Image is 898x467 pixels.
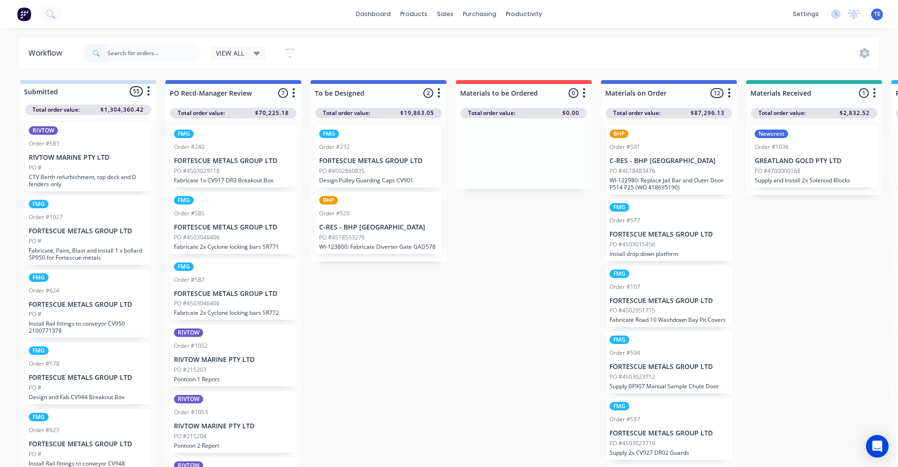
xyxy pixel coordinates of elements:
div: Order #1053 [174,408,208,417]
p: FORTESCUE METALS GROUP LTD [174,290,293,298]
div: sales [432,7,458,21]
div: FMGOrder #578FORTESCUE METALS GROUP LTDPO #Design and Fab CV944 Breakout Box [25,343,151,404]
span: $19,863.05 [400,109,434,117]
p: PO #4502951715 [610,306,655,315]
p: FORTESCUE METALS GROUP LTD [610,230,728,238]
p: Fabricate 2x Cyclone locking bars SR771 [174,243,293,250]
p: RIVTOW MARINE PTY LTD [174,356,293,364]
p: PO #4518553276 [319,233,365,242]
p: PO #4700000168 [755,167,800,175]
p: WI-123800: Fabricate Diverter Gate GAD578 [319,243,438,250]
div: Order #624 [29,287,59,295]
p: Install drop down platform [610,250,728,257]
p: PO #4503015456 [610,240,655,249]
div: purchasing [458,7,501,21]
span: Total order value: [178,109,225,117]
span: Total order value: [33,106,80,114]
div: FMGOrder #232FORTESCUE METALS GROUP LTDPO #4502860835Design Pulley Guarding Caps CV901 [315,126,442,188]
p: FORTESCUE METALS GROUP LTD [29,440,148,448]
span: VIEW ALL [216,48,244,58]
p: PO #4503023719 [610,439,655,448]
div: Order #597 [610,415,640,424]
div: Order #107 [610,283,640,291]
p: Fabricate Road 10 Washdown Bay Pit Covers [610,316,728,323]
p: PO #4503023712 [610,373,655,381]
div: Order #520 [319,209,350,218]
p: PO # [29,164,41,172]
div: FMGOrder #624FORTESCUE METALS GROUP LTDPO #Install Rail fittings to conveyor CV950 2100771378 [25,270,151,338]
div: FMG [29,273,49,282]
p: FORTESCUE METALS GROUP LTD [319,157,438,165]
p: CTV Berth refurbishment, top deck and D fenders only [29,173,148,188]
div: FMG [174,262,194,271]
div: RIVTOW [174,395,203,403]
p: PO # [29,384,41,392]
span: $87,296.13 [691,109,725,117]
div: FMG [319,130,339,138]
div: FMGOrder #587FORTESCUE METALS GROUP LTDPO #4503046406Fabricate 2x Cyclone locking bars SR772 [170,259,297,320]
div: FMG [610,203,629,212]
p: FORTESCUE METALS GROUP LTD [29,301,148,309]
p: PO # [29,310,41,319]
p: Install Rail fittings to conveyor CV950 2100771378 [29,320,148,334]
span: $0.00 [562,109,579,117]
p: Fabricate, Paint, Blast and install 1 x bollard SP950 for Fortescue metals [29,247,148,261]
p: Supply and Install 2x Solenoid Blocks [755,177,873,184]
p: RIVTOW MARINE PTY LTD [29,154,148,162]
div: Order #583 [29,139,59,148]
span: $1,304,360.42 [100,106,144,114]
span: Total order value: [758,109,806,117]
a: dashboard [351,7,395,21]
div: products [395,7,432,21]
div: productivity [501,7,547,21]
p: WI-122980: Replace Jail Bar and Outer Door P514 P25 (WO 418695190) [610,177,728,191]
input: Search for orders... [107,44,201,63]
div: Newcrest [755,130,788,138]
p: FORTESCUE METALS GROUP LTD [610,297,728,305]
p: FORTESCUE METALS GROUP LTD [174,157,293,165]
div: FMG [610,336,629,344]
p: Fabricate 1x CV917 DR3 Breakout Box [174,177,293,184]
div: BHPOrder #591C-RES - BHP [GEOGRAPHIC_DATA]PO #4518483476WI-122980: Replace Jail Bar and Outer Doo... [606,126,732,195]
p: C-RES - BHP [GEOGRAPHIC_DATA] [610,157,728,165]
div: Order #1027 [29,213,63,221]
p: FORTESCUE METALS GROUP LTD [610,429,728,437]
div: FMGOrder #107FORTESCUE METALS GROUP LTDPO #4502951715Fabricate Road 10 Washdown Bay Pit Covers [606,266,732,328]
span: Total order value: [613,109,660,117]
p: PO #4518483476 [610,167,655,175]
p: C-RES - BHP [GEOGRAPHIC_DATA] [319,223,438,231]
span: Total order value: [323,109,370,117]
div: RIVTOW [174,328,203,337]
p: FORTESCUE METALS GROUP LTD [29,374,148,382]
p: Supply BF907 Manual Sample Chute Door [610,383,728,390]
div: Order #1036 [755,143,789,151]
p: FORTESCUE METALS GROUP LTD [29,227,148,235]
div: settings [788,7,824,21]
div: Workflow [28,48,67,59]
p: PO #4503029118 [174,167,220,175]
div: Open Intercom Messenger [866,435,889,458]
p: Design and Fab CV944 Breakout Box [29,393,148,401]
div: RIVTOWOrder #1052RIVTOW MARINE PTY LTDPO #215203Pontoon 1 Report [170,325,297,386]
p: PO #215204 [174,432,206,441]
p: Fabricate 2x Cyclone locking bars SR772 [174,309,293,316]
div: RIVTOWOrder #1053RIVTOW MARINE PTY LTDPO #215204Pontoon 2 Report [170,391,297,453]
p: Supply 2x CV927 DR02 Guards [610,449,728,456]
p: FORTESCUE METALS GROUP LTD [610,363,728,371]
p: PO #4502860835 [319,167,365,175]
div: NewcrestOrder #1036GREATLAND GOLD PTY LTDPO #4700000168Supply and Install 2x Solenoid Blocks [751,126,877,188]
p: PO #4503046406 [174,299,220,308]
div: Order #594 [610,349,640,357]
span: Total order value: [468,109,515,117]
div: FMG [29,200,49,208]
div: Order #578 [29,360,59,368]
p: RIVTOW MARINE PTY LTD [174,422,293,430]
span: $2,832.52 [840,109,870,117]
p: PO #4503046406 [174,233,220,242]
p: Pontoon 1 Report [174,376,293,383]
span: $70,225.18 [255,109,289,117]
p: PO # [29,450,41,459]
div: FMGOrder #577FORTESCUE METALS GROUP LTDPO #4503015456Install drop down platform [606,199,732,261]
div: FMG [29,346,49,355]
div: Order #232 [319,143,350,151]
